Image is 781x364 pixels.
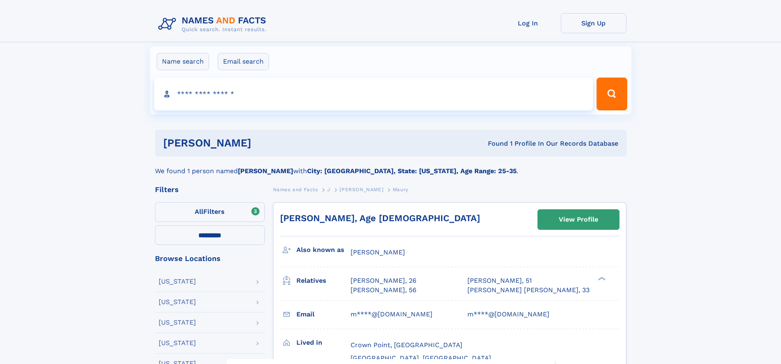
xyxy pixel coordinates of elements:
a: View Profile [538,210,619,229]
input: search input [154,78,593,110]
h1: [PERSON_NAME] [163,138,370,148]
h3: Email [296,307,351,321]
div: We found 1 person named with . [155,156,626,176]
span: J [327,187,330,192]
img: Logo Names and Facts [155,13,273,35]
h3: Relatives [296,274,351,288]
label: Filters [155,202,265,222]
span: [PERSON_NAME] [339,187,383,192]
a: [PERSON_NAME] [PERSON_NAME], 33 [467,286,590,295]
a: [PERSON_NAME] [339,184,383,195]
span: [PERSON_NAME] [351,248,405,256]
b: [PERSON_NAME] [238,167,293,175]
button: Search Button [597,78,627,110]
span: Maury [393,187,408,192]
span: [GEOGRAPHIC_DATA], [GEOGRAPHIC_DATA] [351,354,491,362]
h3: Also known as [296,243,351,257]
div: Browse Locations [155,255,265,262]
h3: Lived in [296,336,351,350]
label: Email search [218,53,269,70]
a: Sign Up [561,13,626,33]
div: Filters [155,186,265,193]
div: [US_STATE] [159,340,196,346]
label: Name search [157,53,209,70]
b: City: [GEOGRAPHIC_DATA], State: [US_STATE], Age Range: 25-35 [307,167,517,175]
div: Found 1 Profile In Our Records Database [369,139,618,148]
div: [US_STATE] [159,299,196,305]
span: All [195,208,203,215]
a: [PERSON_NAME], 26 [351,276,417,285]
div: View Profile [559,210,598,229]
div: [US_STATE] [159,319,196,326]
a: J [327,184,330,195]
div: ❯ [596,276,606,282]
div: [US_STATE] [159,278,196,285]
span: Crown Point, [GEOGRAPHIC_DATA] [351,341,462,349]
a: [PERSON_NAME], 51 [467,276,532,285]
a: [PERSON_NAME], Age [DEMOGRAPHIC_DATA] [280,213,480,223]
a: Names and Facts [273,184,318,195]
a: Log In [495,13,561,33]
a: [PERSON_NAME], 56 [351,286,417,295]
